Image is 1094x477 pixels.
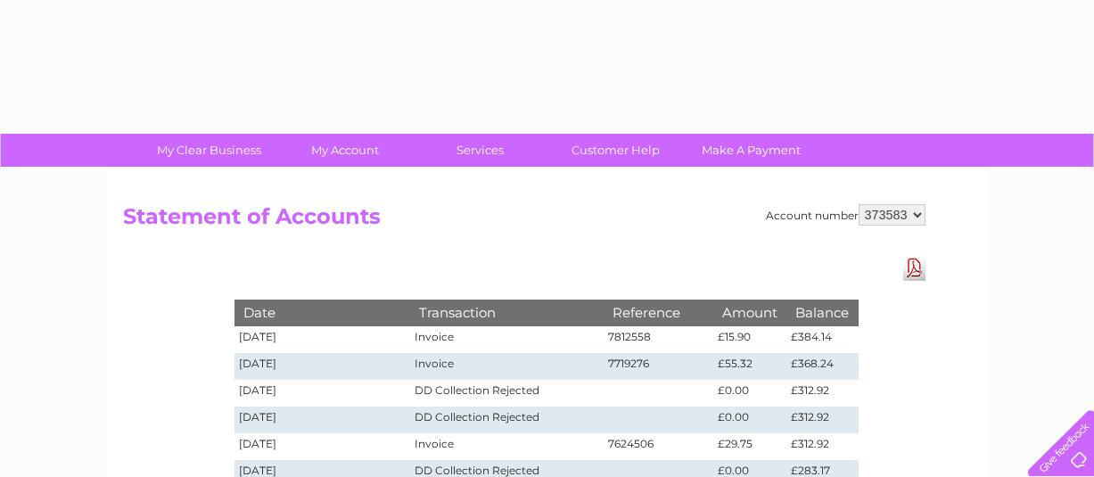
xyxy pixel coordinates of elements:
td: £312.92 [786,433,858,460]
th: Amount [713,300,786,325]
td: [DATE] [234,433,411,460]
td: [DATE] [234,407,411,433]
h2: Statement of Accounts [123,204,925,238]
a: Download Pdf [903,255,925,281]
a: My Account [271,134,418,167]
a: My Clear Business [136,134,283,167]
th: Balance [786,300,858,325]
td: £29.75 [713,433,786,460]
div: Account number [766,204,925,226]
th: Reference [604,300,714,325]
td: £0.00 [713,380,786,407]
td: [DATE] [234,380,411,407]
td: Invoice [410,326,603,353]
td: £384.14 [786,326,858,353]
a: Customer Help [542,134,689,167]
th: Date [234,300,411,325]
td: 7624506 [604,433,714,460]
td: 7719276 [604,353,714,380]
td: Invoice [410,433,603,460]
td: £312.92 [786,380,858,407]
td: DD Collection Rejected [410,407,603,433]
th: Transaction [410,300,603,325]
td: [DATE] [234,326,411,353]
td: DD Collection Rejected [410,380,603,407]
td: £368.24 [786,353,858,380]
td: £15.90 [713,326,786,353]
td: £55.32 [713,353,786,380]
td: 7812558 [604,326,714,353]
a: Make A Payment [678,134,825,167]
td: [DATE] [234,353,411,380]
td: Invoice [410,353,603,380]
td: £0.00 [713,407,786,433]
td: £312.92 [786,407,858,433]
a: Services [407,134,554,167]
